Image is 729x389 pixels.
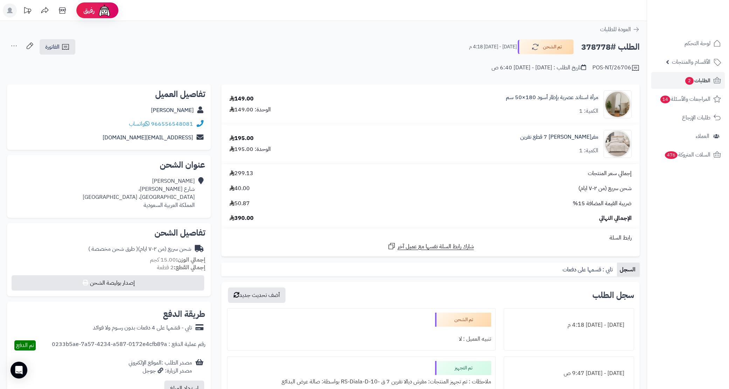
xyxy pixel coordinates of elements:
h3: سجل الطلب [592,291,634,299]
small: 2 قطعة [157,263,205,272]
span: 50.87 [229,200,250,208]
a: [PERSON_NAME] [151,106,194,114]
span: 2 [685,77,694,85]
span: المراجعات والأسئلة [660,94,710,104]
a: تحديثات المنصة [19,4,36,19]
div: [PERSON_NAME] شارع [PERSON_NAME]، [GEOGRAPHIC_DATA]، [GEOGRAPHIC_DATA] المملكة العربية السعودية [83,177,195,209]
h2: عنوان الشحن [13,161,205,169]
a: تابي : قسمها على دفعات [560,263,617,277]
div: تم الشحن [435,313,491,327]
span: 390.00 [229,214,254,222]
span: رفيق [83,6,95,15]
span: العودة للطلبات [600,25,631,34]
div: POS-NT/26706 [592,64,640,72]
div: Open Intercom Messenger [11,362,27,378]
button: إصدار بوليصة الشحن [12,275,204,291]
div: تم التجهيز [435,361,491,375]
div: رقم عملية الدفع : 0233b5ae-7a57-4234-a587-0172e4cfb89a [52,340,205,350]
img: 1754396674-1-90x90.jpg [604,130,631,158]
a: [EMAIL_ADDRESS][DOMAIN_NAME] [103,133,193,142]
button: تم الشحن [518,40,574,54]
span: الإجمالي النهائي [599,214,632,222]
span: 299.13 [229,169,253,178]
strong: إجمالي القطع: [174,263,205,272]
span: شارك رابط السلة نفسها مع عميل آخر [398,243,474,251]
a: المراجعات والأسئلة14 [651,91,725,107]
h2: الطلب #378778 [581,40,640,54]
span: طلبات الإرجاع [682,113,710,123]
a: العودة للطلبات [600,25,640,34]
div: 195.00 [229,134,254,143]
div: مصدر الطلب :الموقع الإلكتروني [129,359,192,375]
div: الوحدة: 195.00 [229,145,271,153]
span: 476 [665,151,678,159]
strong: إجمالي الوزن: [176,256,205,264]
span: ضريبة القيمة المضافة 15% [573,200,632,208]
div: الكمية: 1 [579,147,598,155]
div: مصدر الزيارة: جوجل [129,367,192,375]
div: تنبيه العميل : لا [232,332,491,346]
span: شحن سريع (من ٢-٧ ايام) [578,185,632,193]
div: تابي - قسّمها على 4 دفعات بدون رسوم ولا فوائد [93,324,192,332]
div: [DATE] - [DATE] 4:18 م [508,318,630,332]
a: طلبات الإرجاع [651,109,725,126]
a: 966556548081 [151,120,193,128]
a: السلات المتروكة476 [651,146,725,163]
div: رابط السلة [224,234,637,242]
span: لوحة التحكم [685,39,710,48]
span: السلات المتروكة [664,150,710,160]
span: 40.00 [229,185,250,193]
span: الفاتورة [45,43,60,51]
div: شحن سريع (من ٢-٧ ايام) [88,245,191,253]
a: مرآة استاند عصرية بإطار أسود 180×50 سم [506,93,598,102]
img: logo-2.png [681,20,722,34]
small: 15.00 كجم [150,256,205,264]
a: السجل [617,263,640,277]
span: 14 [660,96,670,103]
a: مفر[PERSON_NAME] 7 قطع نفرين [520,133,598,141]
div: ملاحظات : تم تجهيز المنتجات: مفرش ديالا نفرين 7 ق -RS-Diala-D-10 بواسطة: صالة عرض البدائع [232,375,491,389]
a: الطلبات2 [651,72,725,89]
a: العملاء [651,128,725,145]
div: الوحدة: 149.00 [229,106,271,114]
div: [DATE] - [DATE] 9:47 ص [508,367,630,380]
div: تاريخ الطلب : [DATE] - [DATE] 6:40 ص [491,64,586,72]
span: الطلبات [685,76,710,85]
div: 149.00 [229,95,254,103]
button: أضف تحديث جديد [228,287,286,303]
span: الأقسام والمنتجات [672,57,710,67]
span: تم الدفع [16,341,34,349]
small: [DATE] - [DATE] 4:18 م [469,43,517,50]
img: ai-face.png [97,4,111,18]
img: 1753865142-1-90x90.jpg [604,90,631,118]
span: إجمالي سعر المنتجات [588,169,632,178]
a: شارك رابط السلة نفسها مع عميل آخر [387,242,474,251]
h2: تفاصيل العميل [13,90,205,98]
a: واتساب [129,120,150,128]
a: الفاتورة [40,39,75,55]
h2: طريقة الدفع [163,310,205,318]
span: العملاء [696,131,709,141]
a: لوحة التحكم [651,35,725,52]
h2: تفاصيل الشحن [13,229,205,237]
span: ( طرق شحن مخصصة ) [88,245,138,253]
div: الكمية: 1 [579,107,598,115]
